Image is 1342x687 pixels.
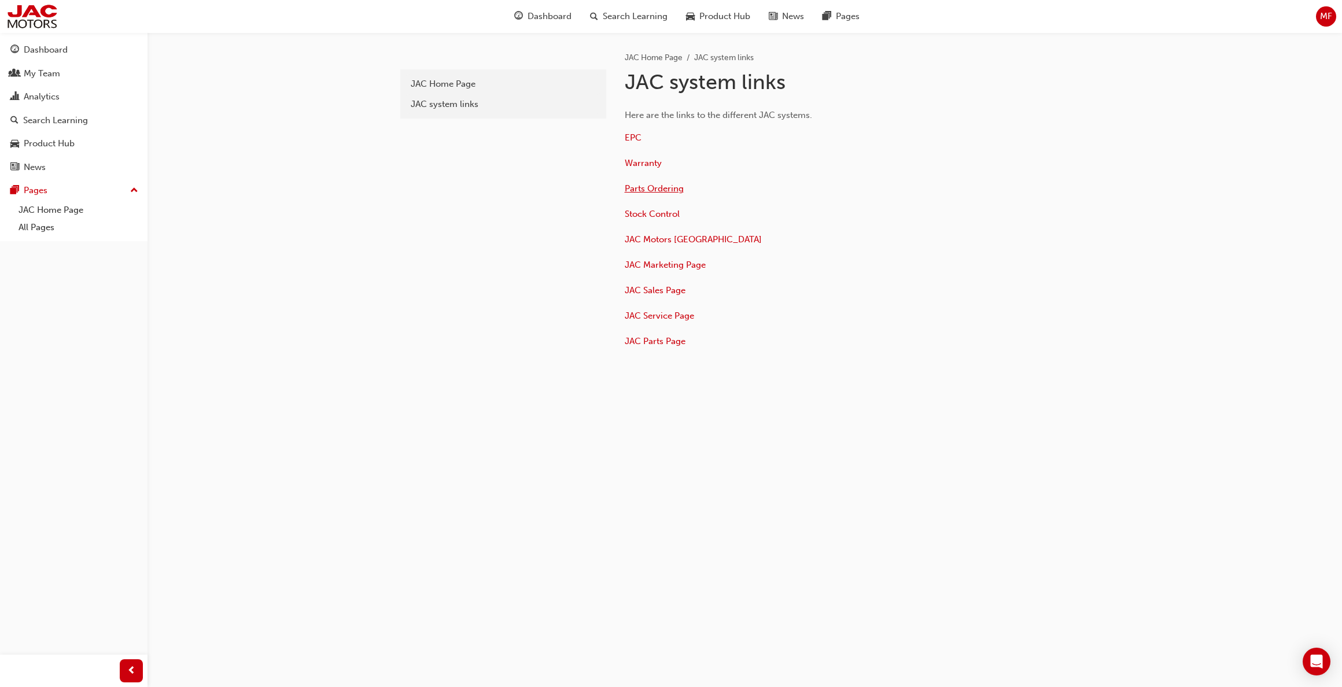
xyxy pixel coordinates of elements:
[528,10,572,23] span: Dashboard
[760,5,813,28] a: news-iconNews
[694,51,754,65] li: JAC system links
[505,5,581,28] a: guage-iconDashboard
[24,43,68,57] div: Dashboard
[836,10,860,23] span: Pages
[14,201,143,219] a: JAC Home Page
[127,664,136,678] span: prev-icon
[14,219,143,237] a: All Pages
[625,260,706,270] a: JAC Marketing Page
[625,234,762,245] a: JAC Motors [GEOGRAPHIC_DATA]
[625,183,684,194] a: Parts Ordering
[6,3,58,29] img: jac-portal
[10,139,19,149] span: car-icon
[5,86,143,108] a: Analytics
[23,114,88,127] div: Search Learning
[625,69,1004,95] h1: JAC system links
[10,45,19,56] span: guage-icon
[625,209,680,219] a: Stock Control
[130,183,138,198] span: up-icon
[625,285,685,296] a: JAC Sales Page
[699,10,750,23] span: Product Hub
[625,132,641,143] a: EPC
[24,137,75,150] div: Product Hub
[5,180,143,201] button: Pages
[823,9,831,24] span: pages-icon
[5,39,143,61] a: Dashboard
[1316,6,1336,27] button: MF
[813,5,869,28] a: pages-iconPages
[590,9,598,24] span: search-icon
[5,157,143,178] a: News
[677,5,760,28] a: car-iconProduct Hub
[1303,648,1330,675] div: Open Intercom Messenger
[5,63,143,84] a: My Team
[411,77,596,91] div: JAC Home Page
[5,133,143,154] a: Product Hub
[24,67,60,80] div: My Team
[625,311,694,321] a: JAC Service Page
[5,37,143,180] button: DashboardMy TeamAnalyticsSearch LearningProduct HubNews
[24,161,46,174] div: News
[581,5,677,28] a: search-iconSearch Learning
[782,10,804,23] span: News
[10,69,19,79] span: people-icon
[603,10,668,23] span: Search Learning
[625,110,812,120] span: Here are the links to the different JAC systems.
[10,116,19,126] span: search-icon
[10,162,19,173] span: news-icon
[405,94,602,114] a: JAC system links
[5,110,143,131] a: Search Learning
[1320,10,1332,23] span: MF
[686,9,695,24] span: car-icon
[24,90,60,104] div: Analytics
[411,98,596,111] div: JAC system links
[625,158,662,168] a: Warranty
[24,184,47,197] div: Pages
[10,92,19,102] span: chart-icon
[769,9,777,24] span: news-icon
[625,53,683,62] a: JAC Home Page
[10,186,19,196] span: pages-icon
[405,74,602,94] a: JAC Home Page
[514,9,523,24] span: guage-icon
[625,336,685,346] a: JAC Parts Page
